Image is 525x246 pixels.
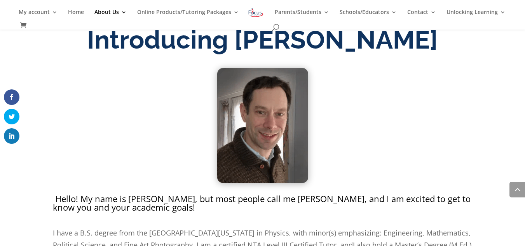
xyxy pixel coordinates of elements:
a: Unlocking Learning [447,9,506,23]
a: Parents/Students [275,9,329,23]
a: Contact [407,9,436,23]
a: Home [68,9,84,23]
span: ademic goals! [141,201,195,213]
img: Focus on Learning [248,7,264,18]
span: Hello! My name is [PERSON_NAME], but most people call me [PERSON_NAME], and I am excited to get t... [53,193,471,213]
a: My account [19,9,58,23]
span: Introducing [PERSON_NAME] [87,25,438,54]
a: Online Products/Tutoring Packages [137,9,239,23]
a: Schools/Educators [340,9,397,23]
img: Tom Scharenborg's portrait [217,68,308,183]
a: About Us [94,9,127,23]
